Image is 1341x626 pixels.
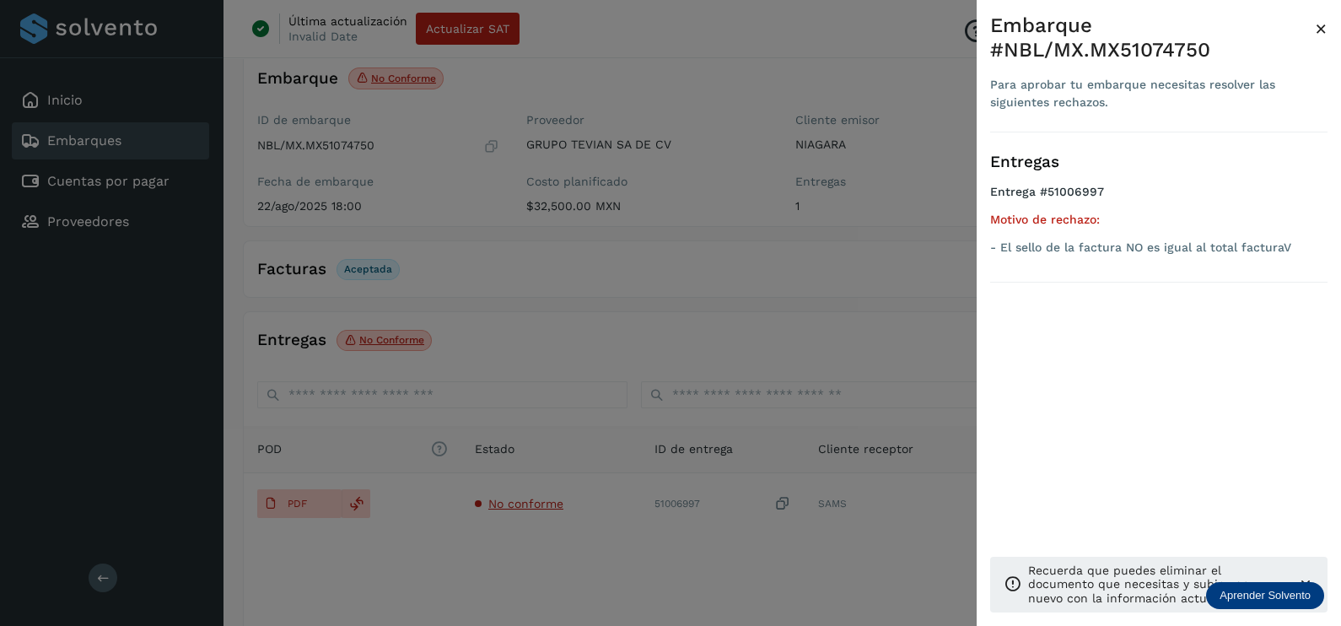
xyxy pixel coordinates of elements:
p: Recuerda que puedes eliminar el documento que necesitas y subir uno nuevo con la información actu... [1028,564,1284,606]
span: × [1315,17,1328,40]
p: - El sello de la factura NO es igual al total facturaV [990,240,1328,255]
h3: Entregas [990,153,1328,172]
div: Embarque #NBL/MX.MX51074750 [990,13,1315,62]
p: Aprender Solvento [1220,589,1311,602]
button: Close [1315,13,1328,44]
div: Para aprobar tu embarque necesitas resolver las siguientes rechazos. [990,76,1315,111]
div: Aprender Solvento [1206,582,1324,609]
h4: Entrega #51006997 [990,185,1328,213]
h5: Motivo de rechazo: [990,213,1328,227]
